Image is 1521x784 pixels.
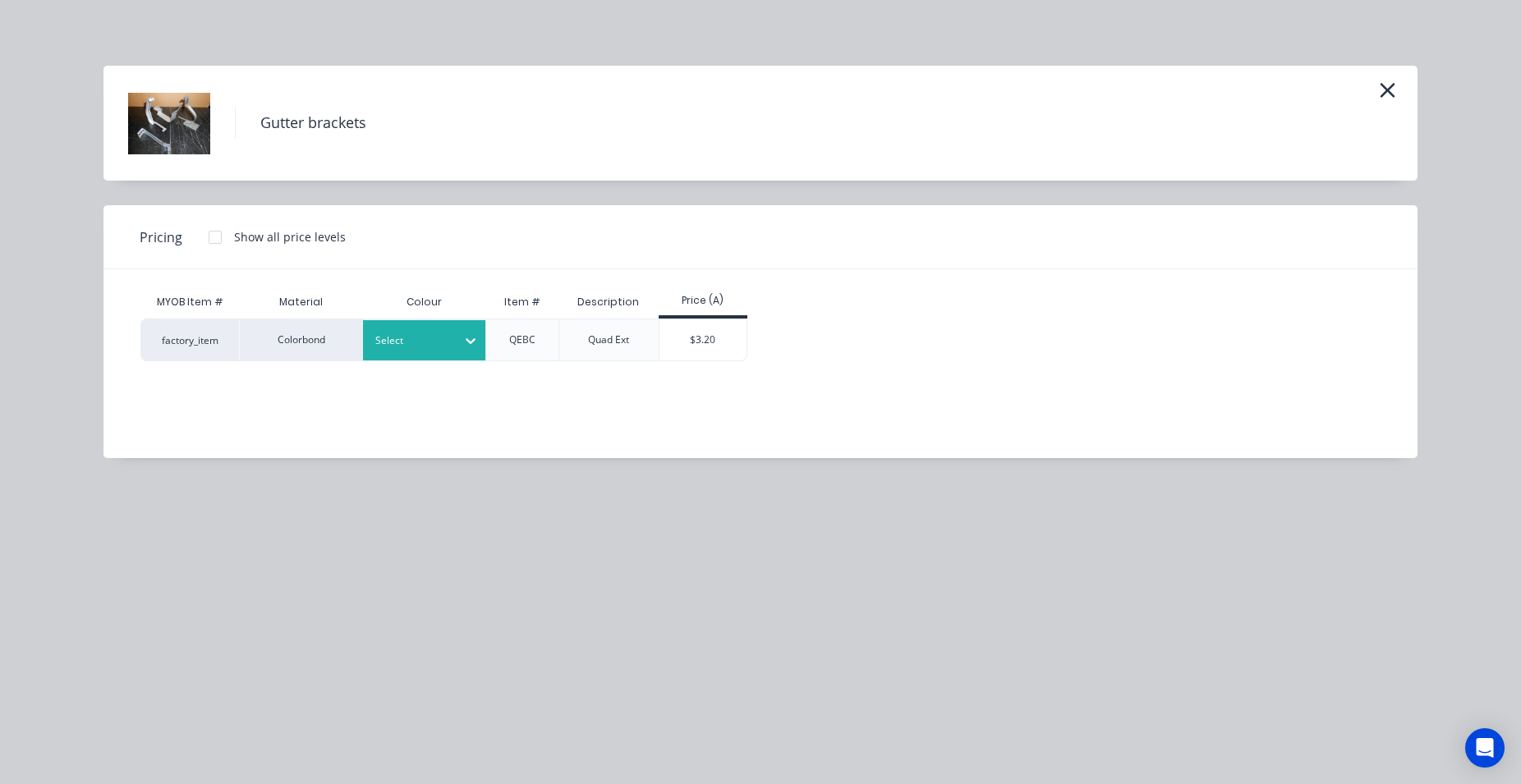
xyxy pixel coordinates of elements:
div: Item # [491,282,554,323]
div: MYOB Item # [140,286,239,319]
div: Open Intercom Messenger [1465,728,1505,768]
div: Colorbond [239,319,362,361]
div: factory_item [140,319,239,361]
img: Gutter brackets [128,82,210,164]
div: $3.20 [659,319,747,360]
div: Quad Ext [588,332,629,347]
div: Show all price levels [234,228,346,245]
div: Material [239,286,362,319]
span: Pricing [140,227,182,247]
div: Description [564,282,652,323]
div: QEBC [509,332,535,347]
h4: Gutter brackets [235,108,391,139]
div: Price (A) [659,293,748,308]
div: Colour [362,286,485,319]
